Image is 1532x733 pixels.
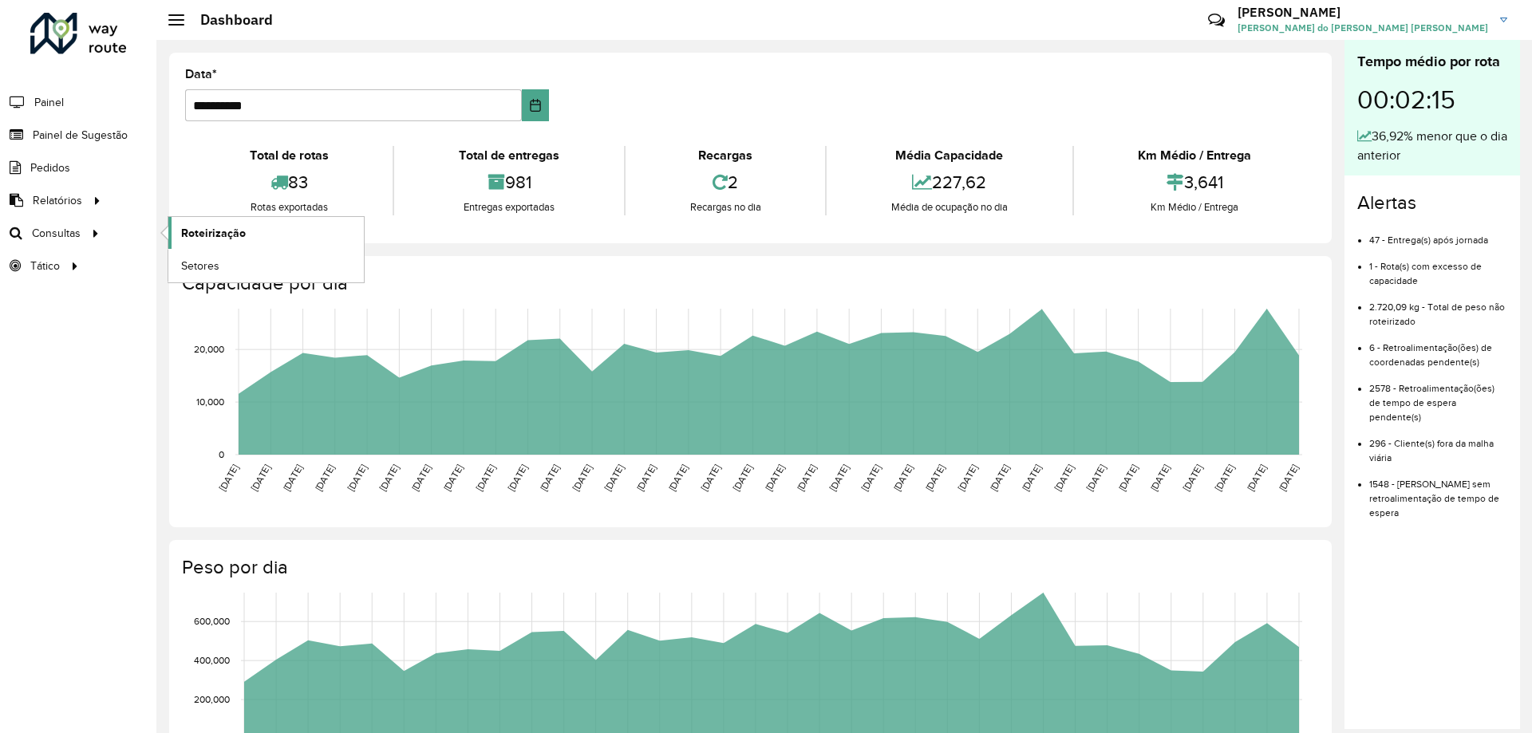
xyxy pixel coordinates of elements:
[398,165,619,199] div: 981
[398,146,619,165] div: Total de entregas
[831,165,1068,199] div: 227,62
[217,463,240,493] text: [DATE]
[1369,369,1507,424] li: 2578 - Retroalimentação(ões) de tempo de espera pendente(s)
[831,146,1068,165] div: Média Capacidade
[182,556,1316,579] h4: Peso por dia
[1369,465,1507,520] li: 1548 - [PERSON_NAME] sem retroalimentação de tempo de espera
[1199,3,1234,37] a: Contato Rápido
[1369,329,1507,369] li: 6 - Retroalimentação(ões) de coordenadas pendente(s)
[1020,463,1043,493] text: [DATE]
[219,449,224,459] text: 0
[189,165,389,199] div: 83
[506,463,529,493] text: [DATE]
[345,463,369,493] text: [DATE]
[168,250,364,282] a: Setores
[1369,424,1507,465] li: 296 - Cliente(s) fora da malha viária
[731,463,754,493] text: [DATE]
[281,463,304,493] text: [DATE]
[522,89,550,121] button: Choose Date
[630,165,821,199] div: 2
[474,463,497,493] text: [DATE]
[699,463,722,493] text: [DATE]
[538,463,561,493] text: [DATE]
[441,463,464,493] text: [DATE]
[168,217,364,249] a: Roteirização
[923,463,946,493] text: [DATE]
[182,272,1316,295] h4: Capacidade por dia
[1116,463,1139,493] text: [DATE]
[602,463,626,493] text: [DATE]
[33,192,82,209] span: Relatórios
[184,11,273,29] h2: Dashboard
[1181,463,1204,493] text: [DATE]
[634,463,657,493] text: [DATE]
[1369,247,1507,288] li: 1 - Rota(s) com excesso de capacidade
[1078,165,1312,199] div: 3,641
[194,694,230,704] text: 200,000
[630,199,821,215] div: Recargas no dia
[1357,191,1507,215] h4: Alertas
[194,344,224,354] text: 20,000
[33,127,128,144] span: Painel de Sugestão
[630,146,821,165] div: Recargas
[313,463,336,493] text: [DATE]
[1369,221,1507,247] li: 47 - Entrega(s) após jornada
[34,94,64,111] span: Painel
[1245,463,1268,493] text: [DATE]
[1078,146,1312,165] div: Km Médio / Entrega
[32,225,81,242] span: Consultas
[1238,21,1488,35] span: [PERSON_NAME] do [PERSON_NAME] [PERSON_NAME]
[181,258,219,274] span: Setores
[859,463,882,493] text: [DATE]
[1357,127,1507,165] div: 36,92% menor que o dia anterior
[1078,199,1312,215] div: Km Médio / Entrega
[1369,288,1507,329] li: 2.720,09 kg - Total de peso não roteirizado
[891,463,914,493] text: [DATE]
[570,463,593,493] text: [DATE]
[196,396,224,407] text: 10,000
[398,199,619,215] div: Entregas exportadas
[409,463,432,493] text: [DATE]
[194,616,230,626] text: 600,000
[1052,463,1076,493] text: [DATE]
[795,463,818,493] text: [DATE]
[181,225,246,242] span: Roteirização
[194,655,230,665] text: 400,000
[1084,463,1108,493] text: [DATE]
[249,463,272,493] text: [DATE]
[827,463,851,493] text: [DATE]
[189,199,389,215] div: Rotas exportadas
[377,463,401,493] text: [DATE]
[1213,463,1236,493] text: [DATE]
[666,463,689,493] text: [DATE]
[763,463,786,493] text: [DATE]
[189,146,389,165] div: Total de rotas
[1148,463,1171,493] text: [DATE]
[956,463,979,493] text: [DATE]
[1357,51,1507,73] div: Tempo médio por rota
[1357,73,1507,127] div: 00:02:15
[988,463,1011,493] text: [DATE]
[1238,5,1488,20] h3: [PERSON_NAME]
[30,160,70,176] span: Pedidos
[831,199,1068,215] div: Média de ocupação no dia
[1277,463,1300,493] text: [DATE]
[30,258,60,274] span: Tático
[185,65,217,84] label: Data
